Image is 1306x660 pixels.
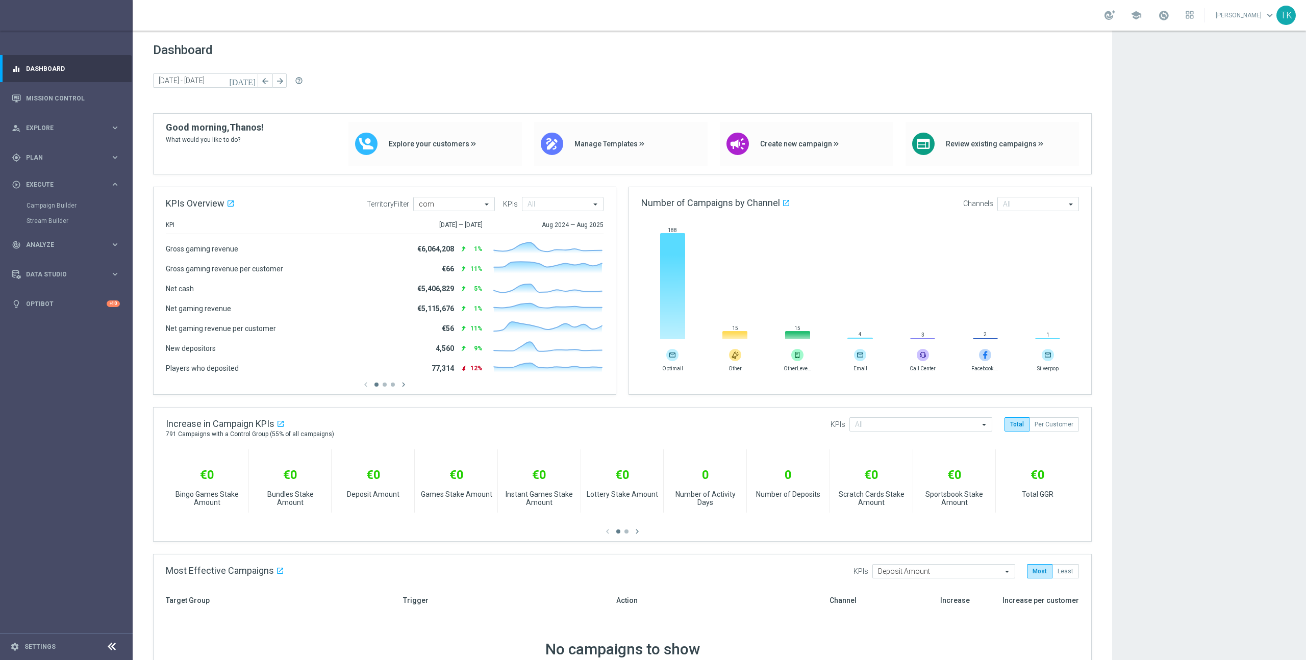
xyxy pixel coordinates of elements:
[12,123,21,133] i: person_search
[12,153,110,162] div: Plan
[11,154,120,162] button: gps_fixed Plan keyboard_arrow_right
[26,55,120,82] a: Dashboard
[1276,6,1296,25] div: TK
[26,155,110,161] span: Plan
[12,55,120,82] div: Dashboard
[12,85,120,112] div: Mission Control
[12,180,21,189] i: play_circle_outline
[110,240,120,249] i: keyboard_arrow_right
[11,241,120,249] button: track_changes Analyze keyboard_arrow_right
[1131,10,1142,21] span: school
[26,85,120,112] a: Mission Control
[12,123,110,133] div: Explore
[1264,10,1275,21] span: keyboard_arrow_down
[27,213,132,229] div: Stream Builder
[11,124,120,132] button: person_search Explore keyboard_arrow_right
[26,290,107,317] a: Optibot
[27,217,106,225] a: Stream Builder
[110,180,120,189] i: keyboard_arrow_right
[26,182,110,188] span: Execute
[11,181,120,189] button: play_circle_outline Execute keyboard_arrow_right
[26,242,110,248] span: Analyze
[12,270,110,279] div: Data Studio
[12,153,21,162] i: gps_fixed
[24,644,56,650] a: Settings
[12,299,21,309] i: lightbulb
[10,642,19,651] i: settings
[11,94,120,103] button: Mission Control
[12,290,120,317] div: Optibot
[11,65,120,73] button: equalizer Dashboard
[12,64,21,73] i: equalizer
[107,300,120,307] div: +10
[27,198,132,213] div: Campaign Builder
[27,201,106,210] a: Campaign Builder
[110,269,120,279] i: keyboard_arrow_right
[12,180,110,189] div: Execute
[26,271,110,277] span: Data Studio
[11,270,120,278] button: Data Studio keyboard_arrow_right
[26,125,110,131] span: Explore
[110,153,120,162] i: keyboard_arrow_right
[12,240,21,249] i: track_changes
[11,300,120,308] button: lightbulb Optibot +10
[1215,8,1276,23] a: [PERSON_NAME]keyboard_arrow_down
[12,240,110,249] div: Analyze
[110,123,120,133] i: keyboard_arrow_right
